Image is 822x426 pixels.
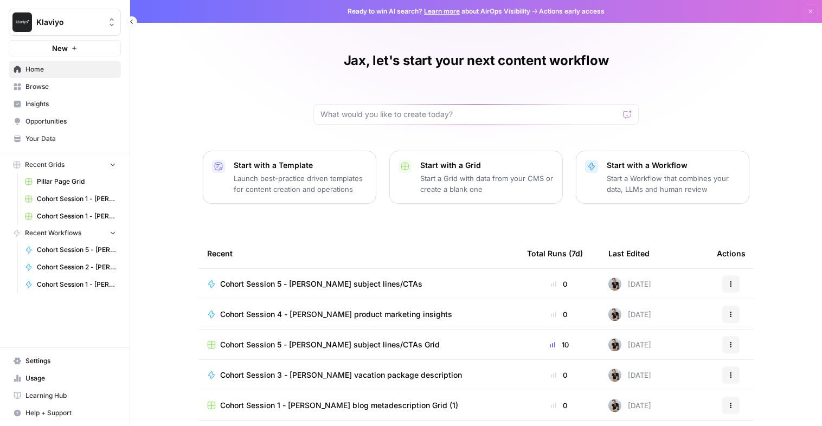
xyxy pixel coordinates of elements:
span: Klaviyo [36,17,102,28]
img: Klaviyo Logo [12,12,32,32]
a: Cohort Session 1 - [PERSON_NAME] blog metadescription Grid [20,190,121,208]
div: [DATE] [608,399,651,412]
span: Cohort Session 2 - [PERSON_NAME] brand FAQs [37,262,116,272]
p: Start a Grid with data from your CMS or create a blank one [420,173,554,195]
a: Cohort Session 3 - [PERSON_NAME] vacation package description [207,370,510,380]
span: Your Data [25,134,116,144]
p: Start a Workflow that combines your data, LLMs and human review [607,173,740,195]
span: Insights [25,99,116,109]
a: Your Data [9,130,121,147]
a: Cohort Session 1 - [PERSON_NAME] blog metadescription [20,276,121,293]
div: Recent [207,238,510,268]
button: Help + Support [9,404,121,422]
span: Help + Support [25,408,116,418]
a: Cohort Session 5 - [PERSON_NAME] subject lines/CTAs [20,241,121,259]
span: Usage [25,373,116,383]
button: New [9,40,121,56]
div: 10 [527,339,591,350]
a: Opportunities [9,113,121,130]
a: Cohort Session 2 - [PERSON_NAME] brand FAQs [20,259,121,276]
span: Opportunities [25,117,116,126]
span: Cohort Session 5 - [PERSON_NAME] subject lines/CTAs Grid [220,339,440,350]
p: Launch best-practice driven templates for content creation and operations [234,173,367,195]
input: What would you like to create today? [320,109,619,120]
a: Insights [9,95,121,113]
div: 0 [527,279,591,289]
span: Cohort Session 4 - [PERSON_NAME] product marketing insights [220,309,452,320]
a: Settings [9,352,121,370]
img: qq1exqcea0wapzto7wd7elbwtl3p [608,399,621,412]
button: Start with a GridStart a Grid with data from your CMS or create a blank one [389,151,563,204]
div: [DATE] [608,308,651,321]
a: Pillar Page Grid [20,173,121,190]
a: Home [9,61,121,78]
span: Cohort Session 1 - [PERSON_NAME] blog metadescription [37,280,116,289]
div: [DATE] [608,369,651,382]
img: qq1exqcea0wapzto7wd7elbwtl3p [608,338,621,351]
a: Cohort Session 1 - [PERSON_NAME] blog metadescription Grid (1) [20,208,121,225]
p: Start with a Workflow [607,160,740,171]
h1: Jax, let's start your next content workflow [344,52,609,69]
span: Pillar Page Grid [37,177,116,186]
div: Actions [717,238,746,268]
div: 0 [527,400,591,411]
button: Recent Workflows [9,225,121,241]
span: Home [25,64,116,74]
a: Learn more [424,7,460,15]
a: Browse [9,78,121,95]
button: Recent Grids [9,157,121,173]
span: Recent Workflows [25,228,81,238]
a: Cohort Session 5 - [PERSON_NAME] subject lines/CTAs [207,279,510,289]
div: Last Edited [608,238,650,268]
span: Cohort Session 5 - [PERSON_NAME] subject lines/CTAs [37,245,116,255]
span: Cohort Session 1 - [PERSON_NAME] blog metadescription Grid (1) [37,211,116,221]
a: Cohort Session 4 - [PERSON_NAME] product marketing insights [207,309,510,320]
img: qq1exqcea0wapzto7wd7elbwtl3p [608,369,621,382]
p: Start with a Template [234,160,367,171]
span: Browse [25,82,116,92]
span: Actions early access [539,7,605,16]
img: qq1exqcea0wapzto7wd7elbwtl3p [608,277,621,291]
a: Learning Hub [9,387,121,404]
div: Total Runs (7d) [527,238,583,268]
span: Cohort Session 3 - [PERSON_NAME] vacation package description [220,370,462,380]
a: Usage [9,370,121,387]
span: Cohort Session 1 - [PERSON_NAME] blog metadescription Grid (1) [220,400,458,411]
button: Workspace: Klaviyo [9,9,121,36]
button: Start with a TemplateLaunch best-practice driven templates for content creation and operations [203,151,376,204]
p: Start with a Grid [420,160,554,171]
a: Cohort Session 5 - [PERSON_NAME] subject lines/CTAs Grid [207,339,510,350]
button: Start with a WorkflowStart a Workflow that combines your data, LLMs and human review [576,151,749,204]
div: 0 [527,370,591,380]
span: Learning Hub [25,391,116,401]
div: [DATE] [608,338,651,351]
div: [DATE] [608,277,651,291]
span: Ready to win AI search? about AirOps Visibility [348,7,530,16]
a: Cohort Session 1 - [PERSON_NAME] blog metadescription Grid (1) [207,400,510,411]
img: qq1exqcea0wapzto7wd7elbwtl3p [608,308,621,321]
div: 0 [527,309,591,320]
span: Cohort Session 1 - [PERSON_NAME] blog metadescription Grid [37,194,116,204]
span: New [52,43,68,54]
span: Cohort Session 5 - [PERSON_NAME] subject lines/CTAs [220,279,422,289]
span: Settings [25,356,116,366]
span: Recent Grids [25,160,65,170]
